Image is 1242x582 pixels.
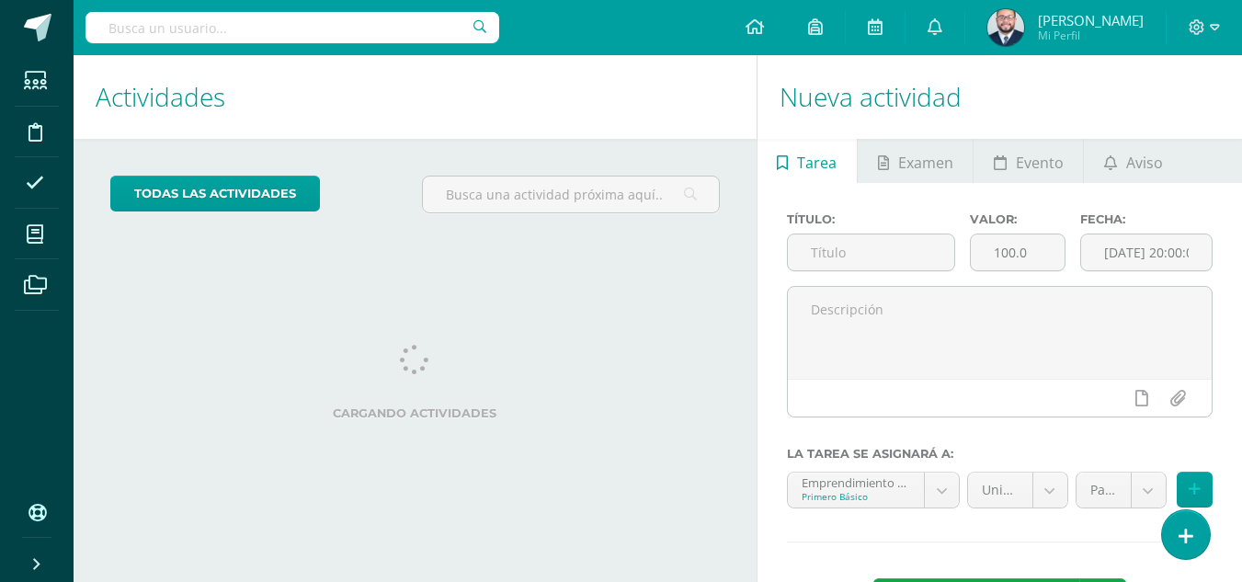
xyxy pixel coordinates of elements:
[787,212,956,226] label: Título:
[802,490,910,503] div: Primero Básico
[968,473,1067,508] a: Unidad 4
[788,234,955,270] input: Título
[1016,141,1064,185] span: Evento
[780,55,1220,139] h1: Nueva actividad
[970,212,1065,226] label: Valor:
[1090,473,1117,508] span: Parcial (10.0%)
[1081,234,1212,270] input: Fecha de entrega
[1080,212,1213,226] label: Fecha:
[802,473,910,490] div: Emprendimiento para la Productividad 'E'
[85,12,499,43] input: Busca un usuario...
[788,473,959,508] a: Emprendimiento para la Productividad 'E'Primero Básico
[797,141,837,185] span: Tarea
[982,473,1019,508] span: Unidad 4
[971,234,1065,270] input: Puntos máximos
[110,176,320,211] a: todas las Actividades
[974,139,1083,183] a: Evento
[423,177,718,212] input: Busca una actividad próxima aquí...
[758,139,857,183] a: Tarea
[96,55,735,139] h1: Actividades
[1038,11,1144,29] span: [PERSON_NAME]
[1077,473,1166,508] a: Parcial (10.0%)
[110,406,720,420] label: Cargando actividades
[1038,28,1144,43] span: Mi Perfil
[1084,139,1182,183] a: Aviso
[898,141,953,185] span: Examen
[1126,141,1163,185] span: Aviso
[987,9,1024,46] img: 6a2ad2c6c0b72cf555804368074c1b95.png
[858,139,973,183] a: Examen
[787,447,1213,461] label: La tarea se asignará a:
